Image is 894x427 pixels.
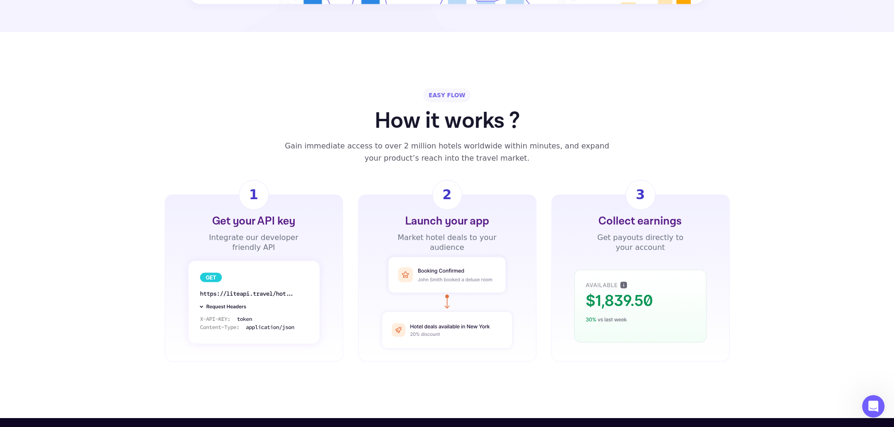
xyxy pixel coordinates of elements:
[423,88,471,102] div: EASY FLOW
[397,233,497,252] div: Market hotel deals to your audience
[249,185,258,205] div: 1
[862,395,885,418] iframe: Intercom live chat
[405,214,489,229] div: Launch your app
[203,233,304,252] div: Integrate our developer friendly API
[212,214,295,229] div: Get your API key
[279,140,616,164] div: Gain immediate access to over 2 million hotels worldwide within minutes, and expand your product’...
[590,233,691,252] div: Get payouts directly to your account
[443,185,451,205] div: 2
[598,214,682,229] div: Collect earnings
[374,110,520,132] h1: How it works ?
[636,185,645,205] div: 3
